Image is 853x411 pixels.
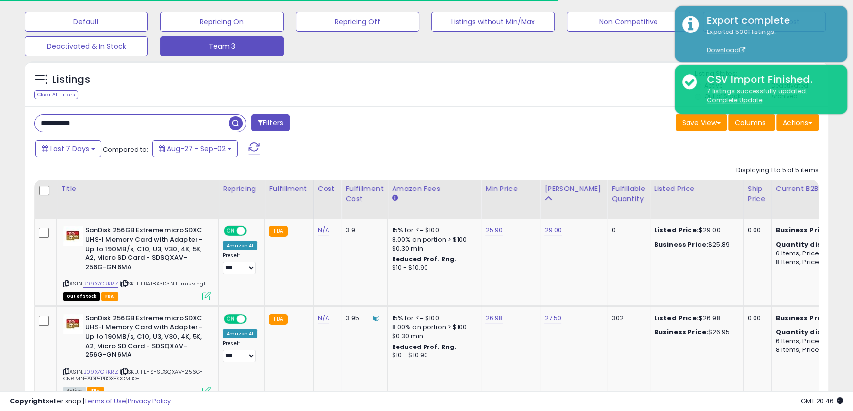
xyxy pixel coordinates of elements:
div: Fulfillment Cost [345,184,383,204]
span: 2025-09-10 20:46 GMT [801,396,843,406]
span: Columns [735,118,766,127]
div: [PERSON_NAME] [544,184,603,194]
button: Default [25,12,148,32]
button: Non Competitive [567,12,690,32]
strong: Copyright [10,396,46,406]
a: B09X7CRKRZ [83,280,118,288]
span: ON [225,227,237,235]
b: Listed Price: [654,314,699,323]
button: Filters [251,114,290,131]
div: 8.00% on portion > $100 [392,235,473,244]
a: N/A [318,225,329,235]
div: Preset: [223,253,257,275]
span: ON [225,315,237,323]
div: Title [61,184,214,194]
h5: Listings [52,73,90,87]
button: Deactivated & In Stock [25,36,148,56]
div: $0.30 min [392,332,473,341]
small: Amazon Fees. [392,194,397,203]
div: Min Price [485,184,536,194]
div: 0.00 [748,314,764,323]
img: 41l9Z4JSexL._SL40_.jpg [63,226,83,246]
b: Business Price: [654,327,708,337]
div: $25.89 [654,240,736,249]
div: Cost [318,184,337,194]
button: Aug-27 - Sep-02 [152,140,238,157]
img: 41l9Z4JSexL._SL40_.jpg [63,314,83,334]
span: OFF [245,227,261,235]
a: Download [707,46,745,54]
div: seller snap | | [10,397,171,406]
div: Amazon AI [223,329,257,338]
small: FBA [269,226,287,237]
a: 26.98 [485,314,503,323]
div: Amazon Fees [392,184,477,194]
div: $26.98 [654,314,736,323]
div: Exported 5901 listings. [699,28,840,55]
div: 15% for <= $100 [392,226,473,235]
span: All listings that are currently out of stock and unavailable for purchase on Amazon [63,292,100,301]
div: 3.9 [345,226,380,235]
div: CSV Import Finished. [699,72,840,87]
div: 302 [611,314,642,323]
button: Team 3 [160,36,283,56]
a: N/A [318,314,329,323]
div: 3.95 [345,314,380,323]
span: OFF [245,315,261,323]
a: Terms of Use [84,396,126,406]
button: Columns [728,114,775,131]
div: $0.30 min [392,244,473,253]
b: Business Price: [776,314,830,323]
div: 7 listings successfully updated. [699,87,840,105]
div: 0 [611,226,642,235]
span: | SKU: FE-S-SDSQXAV-256G-GN6MN-ADP-PBOX-COMBO-1 [63,368,203,382]
div: 0.00 [748,226,764,235]
span: | SKU: FBA18X3D3N1H.missing1 [120,280,205,287]
div: Amazon AI [223,241,257,250]
button: Last 7 Days [35,140,101,157]
div: Preset: [223,340,257,362]
div: $26.95 [654,328,736,337]
span: FBA [101,292,118,301]
b: Listed Price: [654,225,699,235]
button: Repricing On [160,12,283,32]
div: Export complete [699,13,840,28]
div: Listed Price [654,184,739,194]
u: Complete Update [707,96,762,104]
div: Fulfillment [269,184,309,194]
a: 27.50 [544,314,561,323]
div: Repricing [223,184,261,194]
div: 8.00% on portion > $100 [392,323,473,332]
button: Listings without Min/Max [431,12,555,32]
b: Quantity discounts [776,327,847,337]
b: Reduced Prof. Rng. [392,255,456,263]
div: 15% for <= $100 [392,314,473,323]
div: Clear All Filters [34,90,78,99]
div: ASIN: [63,226,211,299]
span: Aug-27 - Sep-02 [167,144,226,154]
b: SanDisk 256GB Extreme microSDXC UHS-I Memory Card with Adapter - Up to 190MB/s, C10, U3, V30, 4K,... [85,314,205,362]
div: $10 - $10.90 [392,351,473,360]
div: $10 - $10.90 [392,264,473,272]
button: Actions [776,114,819,131]
span: Compared to: [103,145,148,154]
button: Save View [676,114,727,131]
a: Privacy Policy [128,396,171,406]
div: $29.00 [654,226,736,235]
span: Last 7 Days [50,144,89,154]
button: Repricing Off [296,12,419,32]
b: Quantity discounts [776,240,847,249]
a: 29.00 [544,225,562,235]
b: Business Price: [776,225,830,235]
b: Business Price: [654,240,708,249]
div: Fulfillable Quantity [611,184,645,204]
div: Displaying 1 to 5 of 5 items [736,166,819,175]
div: Ship Price [748,184,767,204]
b: Reduced Prof. Rng. [392,343,456,351]
a: 25.90 [485,225,503,235]
small: FBA [269,314,287,325]
a: B09X7CRKRZ [83,368,118,376]
b: SanDisk 256GB Extreme microSDXC UHS-I Memory Card with Adapter - Up to 190MB/s, C10, U3, V30, 4K,... [85,226,205,274]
